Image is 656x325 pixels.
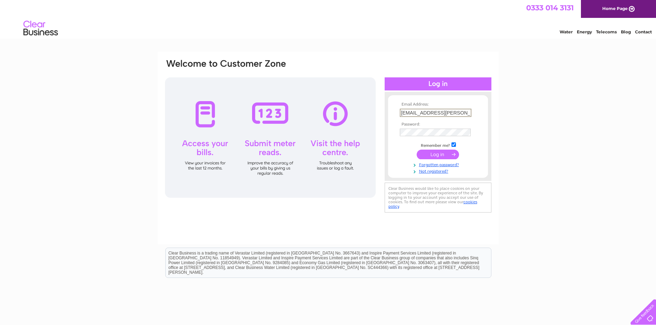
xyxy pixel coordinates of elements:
img: logo.png [23,18,58,39]
td: Remember me? [398,141,478,148]
th: Email Address: [398,102,478,107]
a: Telecoms [596,29,617,34]
a: Energy [577,29,592,34]
a: cookies policy [388,199,477,209]
a: Water [560,29,573,34]
div: Clear Business would like to place cookies on your computer to improve your experience of the sit... [385,183,491,213]
input: Submit [417,150,459,159]
a: Forgotten password? [400,161,478,167]
a: Contact [635,29,652,34]
a: 0333 014 3131 [526,3,574,12]
a: Not registered? [400,167,478,174]
div: Clear Business is a trading name of Verastar Limited (registered in [GEOGRAPHIC_DATA] No. 3667643... [166,4,491,33]
th: Password: [398,122,478,127]
a: Blog [621,29,631,34]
